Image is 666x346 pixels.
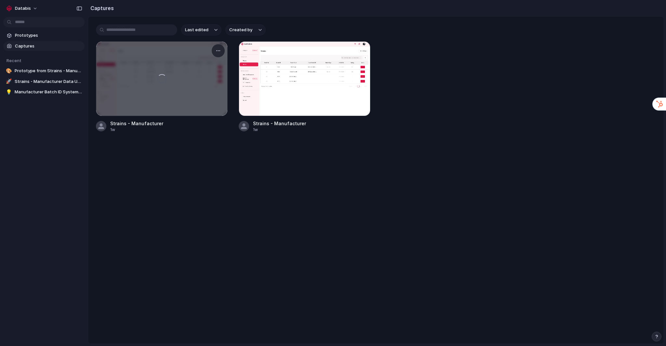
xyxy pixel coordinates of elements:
span: Recent [7,58,21,63]
span: Captures [15,43,82,49]
span: Strains - Manufacturer Data Update [15,78,82,85]
button: Last edited [181,24,221,35]
button: Databis [3,3,41,14]
button: Created by [225,24,266,35]
span: Prototype from Strains - Manufacturer [15,68,82,74]
span: Strains - Manufacturer [253,120,370,127]
a: Captures [3,41,85,51]
div: 1w [253,127,370,133]
span: Last edited [185,27,208,33]
div: 1w [110,127,228,133]
div: 🎨 [6,68,12,74]
h2: Captures [88,4,114,12]
span: Created by [229,27,252,33]
span: Databis [15,5,31,12]
a: Prototypes [3,31,85,40]
span: Strains - Manufacturer [110,120,228,127]
a: 🎨Prototype from Strains - Manufacturer [3,66,85,76]
span: Manufacturer Batch ID System for Strains [15,89,82,95]
div: 💡 [6,89,12,95]
div: 🚀 [6,78,12,85]
a: 🚀Strains - Manufacturer Data Update [3,77,85,86]
span: Prototypes [15,32,82,39]
a: 💡Manufacturer Batch ID System for Strains [3,87,85,97]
